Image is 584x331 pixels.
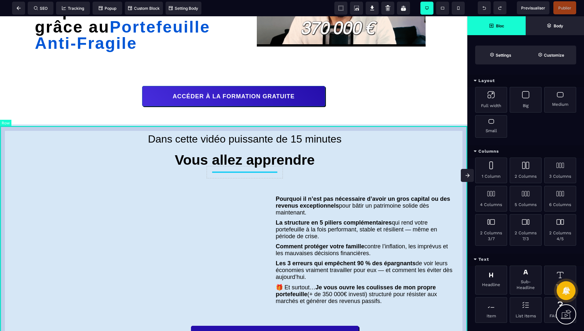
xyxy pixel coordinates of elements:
span: Tracking [62,6,84,11]
span: View components [334,2,347,15]
div: 2 Columns [510,158,542,183]
text: contre l’inflation, les imprévus et les mauvaises décisions financières. [272,225,453,242]
text: pour bâtir un patrimoine solide dès maintenant. [272,178,453,201]
b: La structure en 5 piliers complémentaires [276,203,392,210]
b: Je vous ouvre les coulisses de mon propre portefeuille [276,268,437,281]
div: Sub-Headline [510,266,542,295]
div: Text [467,254,584,266]
span: Screenshot [350,2,363,15]
strong: Customize [544,53,564,58]
button: ACCÉDER À LA FORMATION GRATUITE [190,310,358,330]
strong: Bloc [496,23,504,28]
div: 3 Columns [544,158,576,183]
span: Custom Block [128,6,160,11]
div: Headline [475,266,507,295]
span: Popup [99,6,116,11]
div: FAQ Items [544,297,576,323]
h1: Vous allez apprendre [27,139,462,152]
div: 1 Column [475,158,507,183]
span: SEO [34,6,48,11]
div: Layout [467,75,584,87]
div: 2 Columns 7/3 [510,214,542,246]
div: 5 Columns [510,186,542,212]
div: List Items [510,297,542,323]
span: Previsualiser [521,6,545,10]
b: Pourquoi il n’est pas nécessaire d’avoir un gros capital ou des revenus exceptionnels [276,179,452,193]
div: Text [544,266,576,295]
text: 🎁 Et surtout… (+ de 350 000€ investi) structuré pour résister aux marchés et générer des revenus ... [272,266,453,290]
b: Les 3 erreurs qui empêchent 90 % des épargnants [276,244,416,250]
b: Comment protéger votre famille [276,227,364,233]
div: Medium [544,87,576,113]
strong: Body [554,23,563,28]
span: Publier [558,6,571,10]
strong: Settings [496,53,511,58]
div: 4 Columns [475,186,507,212]
div: Item [475,297,507,323]
div: 2 Columns 4/5 [544,214,576,246]
span: Open Blocks [467,16,526,35]
text: qui rend votre portefeuille à la fois performant, stable et résilient — même en période de crise. [272,201,453,225]
div: Columns [467,145,584,158]
div: Big [510,87,542,113]
div: Full width [475,87,507,113]
span: Open Style Manager [526,46,576,64]
text: de voir leurs économies vraiment travailler pour eux — et comment les éviter dès aujourd’hui. [272,242,453,266]
span: Setting Body [169,6,198,11]
div: Small [475,115,507,138]
span: Open Layer Manager [526,16,584,35]
span: Dans cette vidéo puissante de 15 minutes [148,117,342,129]
div: 6 Columns [544,186,576,212]
span: Settings [475,46,526,64]
span: Preview [517,1,549,14]
button: ACCÉDER À LA FORMATION GRATUITE [142,70,325,90]
div: 2 Columns 3/7 [475,214,507,246]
